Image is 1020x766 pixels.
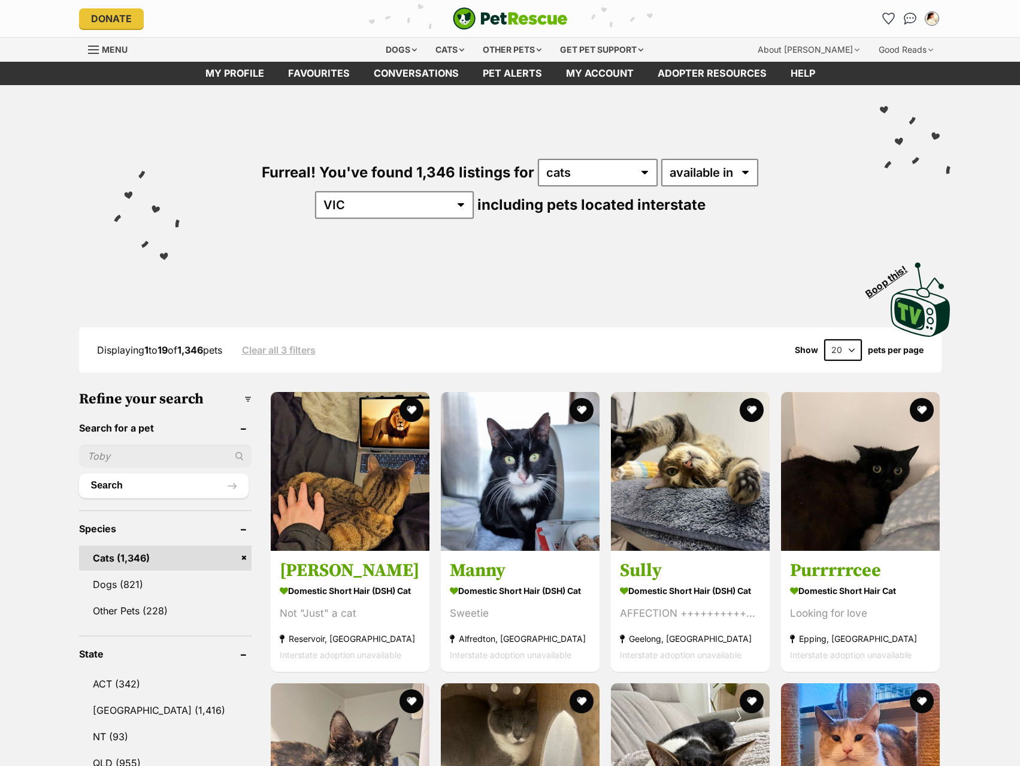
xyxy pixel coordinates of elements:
div: Cats [427,38,473,62]
a: Clear all 3 filters [242,345,316,355]
button: My account [922,9,942,28]
span: including pets located interstate [477,196,706,213]
strong: Geelong, [GEOGRAPHIC_DATA] [620,631,761,647]
a: Pet alerts [471,62,554,85]
img: Purrrrrcee - Domestic Short Hair Cat [781,392,940,551]
ul: Account quick links [879,9,942,28]
a: Favourites [879,9,898,28]
img: chat-41dd97257d64d25036548639549fe6c8038ab92f7586957e7f3b1b290dea8141.svg [904,13,916,25]
span: Displaying to of pets [97,344,222,356]
a: Other Pets (228) [79,598,252,623]
div: Dogs [377,38,425,62]
img: PetRescue TV logo [891,263,951,337]
div: Not "Just" a cat [280,605,420,622]
a: Menu [88,38,136,59]
div: Get pet support [552,38,652,62]
div: Sweetie [450,605,591,622]
div: Other pets [474,38,550,62]
div: About [PERSON_NAME] [749,38,868,62]
a: Favourites [276,62,362,85]
a: Donate [79,8,144,29]
button: favourite [910,398,934,422]
a: [GEOGRAPHIC_DATA] (1,416) [79,698,252,723]
img: logo-cat-932fe2b9b8326f06289b0f2fb663e598f794de774fb13d1741a6617ecf9a85b4.svg [453,7,568,30]
span: Interstate adoption unavailable [450,650,571,660]
a: Cats (1,346) [79,545,252,571]
header: Species [79,523,252,534]
span: Show [795,345,818,355]
button: favourite [399,398,423,422]
input: Toby [79,445,252,468]
strong: Domestic Short Hair (DSH) Cat [450,582,591,599]
span: Interstate adoption unavailable [280,650,401,660]
a: My account [554,62,646,85]
a: ACT (342) [79,671,252,696]
a: Help [779,62,827,85]
a: Purrrrrcee Domestic Short Hair Cat Looking for love Epping, [GEOGRAPHIC_DATA] Interstate adoption... [781,550,940,672]
strong: 1 [144,344,149,356]
strong: Domestic Short Hair (DSH) Cat [280,582,420,599]
div: Looking for love [790,605,931,622]
a: conversations [362,62,471,85]
button: Search [79,474,249,497]
strong: 1,346 [177,344,203,356]
h3: [PERSON_NAME] [280,559,420,582]
strong: Domestic Short Hair (DSH) Cat [620,582,761,599]
button: favourite [570,689,594,713]
span: Interstate adoption unavailable [620,650,741,660]
span: Furreal! You've found 1,346 listings for [262,164,534,181]
div: Good Reads [870,38,942,62]
span: Menu [102,44,128,55]
img: Sully - Domestic Short Hair (DSH) Cat [611,392,770,551]
a: Sully Domestic Short Hair (DSH) Cat AFFECTION +++++++++++++++ Geelong, [GEOGRAPHIC_DATA] Intersta... [611,550,770,672]
header: Search for a pet [79,423,252,433]
a: Manny Domestic Short Hair (DSH) Cat Sweetie Alfredton, [GEOGRAPHIC_DATA] Interstate adoption unav... [441,550,600,672]
a: Conversations [901,9,920,28]
strong: Alfredton, [GEOGRAPHIC_DATA] [450,631,591,647]
img: Sasha - Domestic Short Hair (DSH) Cat [271,392,429,551]
button: favourite [740,398,764,422]
img: Jessica Morgan profile pic [926,13,938,25]
strong: 19 [158,344,168,356]
a: Adopter resources [646,62,779,85]
a: Dogs (821) [79,572,252,597]
span: Boop this! [863,256,918,299]
span: Interstate adoption unavailable [790,650,912,660]
strong: Domestic Short Hair Cat [790,582,931,599]
label: pets per page [868,345,924,355]
a: My profile [193,62,276,85]
strong: Epping, [GEOGRAPHIC_DATA] [790,631,931,647]
h3: Sully [620,559,761,582]
h3: Purrrrrcee [790,559,931,582]
div: AFFECTION +++++++++++++++ [620,605,761,622]
img: Manny - Domestic Short Hair (DSH) Cat [441,392,600,551]
a: Boop this! [891,252,951,339]
h3: Refine your search [79,391,252,408]
button: favourite [910,689,934,713]
header: State [79,649,252,659]
a: NT (93) [79,724,252,749]
button: favourite [399,689,423,713]
a: PetRescue [453,7,568,30]
a: [PERSON_NAME] Domestic Short Hair (DSH) Cat Not "Just" a cat Reservoir, [GEOGRAPHIC_DATA] Interst... [271,550,429,672]
h3: Manny [450,559,591,582]
button: favourite [740,689,764,713]
button: favourite [570,398,594,422]
strong: Reservoir, [GEOGRAPHIC_DATA] [280,631,420,647]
